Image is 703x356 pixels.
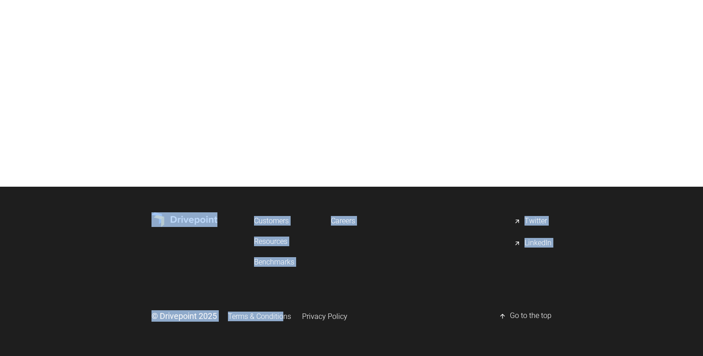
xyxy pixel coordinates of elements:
[254,212,294,229] a: Customers
[499,307,552,325] a: Go to the top
[525,216,547,227] div: Twitter
[525,238,552,249] div: LinkedIn
[254,233,294,250] a: Resources
[254,254,294,270] a: Benchmarks
[514,212,552,231] a: Twitter
[514,234,552,253] a: LinkedIn
[151,310,217,322] div: © Drivepoint 2025
[331,212,355,229] a: Careers
[510,311,552,322] div: Go to the top
[228,308,291,325] a: Terms & Conditions
[302,308,347,325] a: Privacy Policy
